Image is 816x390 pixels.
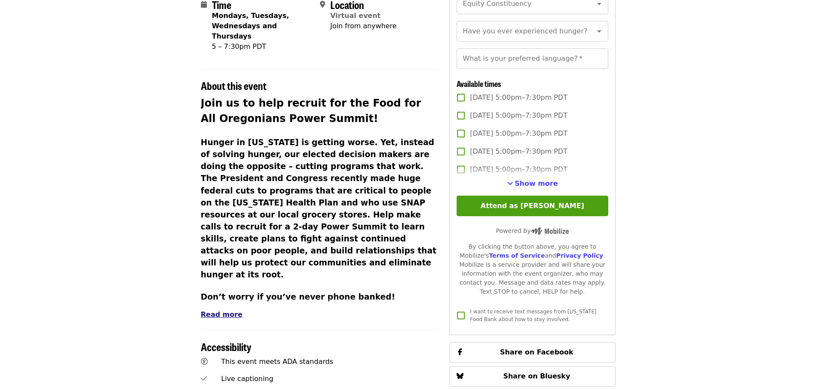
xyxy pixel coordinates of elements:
[503,372,571,380] span: Share on Bluesky
[201,310,242,319] span: Read more
[489,252,545,259] a: Terms of Service
[515,179,558,188] span: Show more
[470,128,567,139] span: [DATE] 5:00pm–7:30pm PDT
[201,137,439,281] h3: Hunger in [US_STATE] is getting worse. Yet, instead of solving hunger, our elected decision maker...
[201,310,242,320] button: Read more
[201,0,207,9] i: calendar icon
[221,374,439,384] div: Live captioning
[507,179,558,189] button: See more timeslots
[221,357,333,366] span: This event meets ADA standards
[320,0,325,9] i: map-marker-alt icon
[470,146,567,157] span: [DATE] 5:00pm–7:30pm PDT
[593,25,605,37] button: Open
[449,342,615,363] button: Share on Facebook
[212,12,289,40] strong: Mondays, Tuesdays, Wednesdays and Thursdays
[470,110,567,121] span: [DATE] 5:00pm–7:30pm PDT
[470,164,567,175] span: [DATE] 5:00pm–7:30pm PDT
[449,366,615,387] button: Share on Bluesky
[330,12,381,20] a: Virtual event
[457,196,608,216] button: Attend as [PERSON_NAME]
[218,307,439,317] li: We’ll provide training and a phone script
[201,95,439,126] h2: Join us to help recruit for the Food for All Oregonians Power Summit!
[470,92,567,103] span: [DATE] 5:00pm–7:30pm PDT
[556,252,603,259] a: Privacy Policy
[201,78,266,93] span: About this event
[201,375,207,383] i: check icon
[470,309,596,322] span: I want to receive text messages from [US_STATE] Food Bank about how to stay involved.
[496,227,569,234] span: Powered by
[212,42,313,52] div: 5 – 7:30pm PDT
[457,48,608,69] input: What is your preferred language?
[201,357,208,366] i: universal-access icon
[457,242,608,296] div: By clicking the button above, you agree to Mobilize's and . Mobilize is a service provider and wi...
[500,348,573,356] span: Share on Facebook
[201,339,251,354] span: Accessibility
[457,78,501,89] span: Available times
[531,227,569,235] img: Powered by Mobilize
[330,22,397,30] span: Join from anywhere
[201,291,439,303] h3: Don’t worry if you’ve never phone banked!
